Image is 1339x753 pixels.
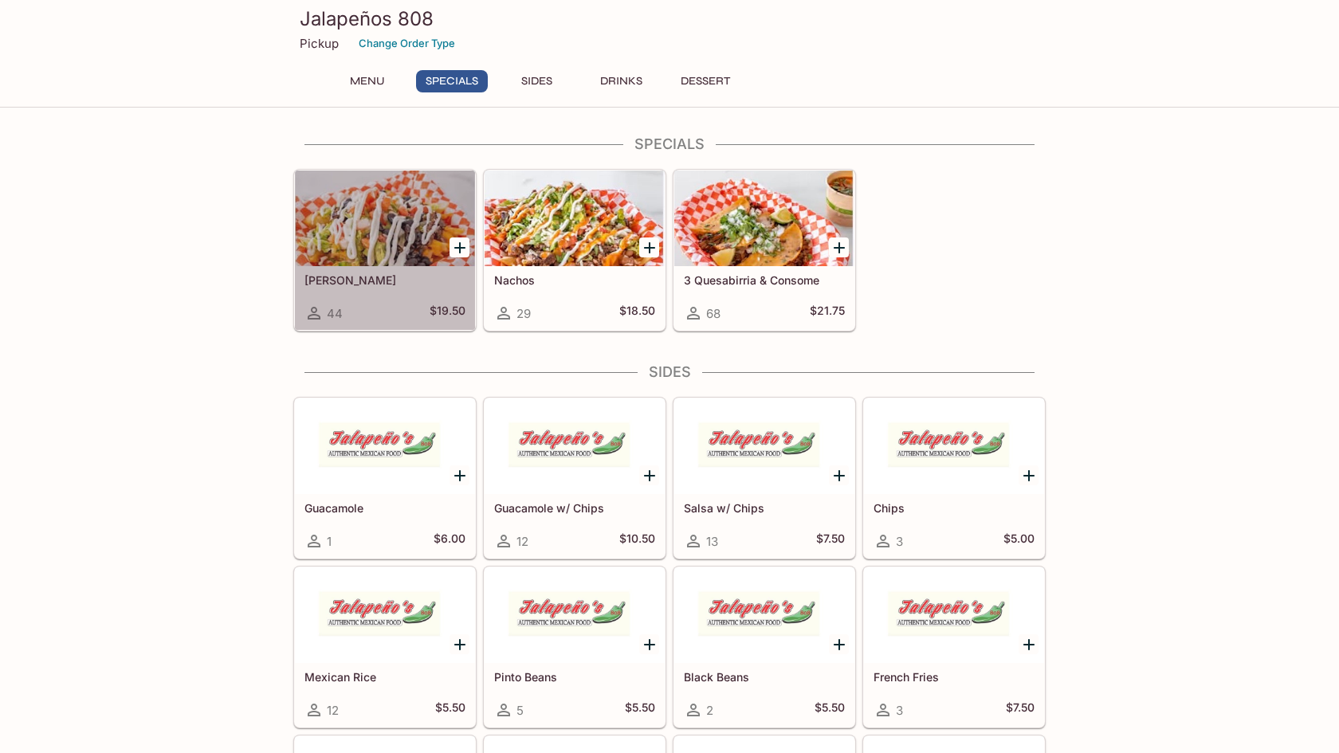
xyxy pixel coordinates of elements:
div: 3 Quesabirria & Consome [674,171,854,266]
h5: $5.50 [625,700,655,720]
button: Add Guacamole w/ Chips [639,465,659,485]
h5: Guacamole w/ Chips [494,501,655,515]
div: Guacamole [295,398,475,494]
span: 44 [327,306,343,321]
button: Sides [501,70,572,92]
button: Add French Fries [1019,634,1039,654]
a: 3 Quesabirria & Consome68$21.75 [673,170,855,331]
span: 13 [706,534,718,549]
a: Nachos29$18.50 [484,170,666,331]
button: Add Mexican Rice [450,634,469,654]
h5: Guacamole [304,501,465,515]
a: Salsa w/ Chips13$7.50 [673,398,855,559]
button: Add Pinto Beans [639,634,659,654]
h5: $19.50 [430,304,465,323]
button: Dessert [669,70,741,92]
h5: Pinto Beans [494,670,655,684]
h5: $6.00 [434,531,465,551]
h3: Jalapeños 808 [300,6,1039,31]
button: Add Chips [1019,465,1039,485]
button: Change Order Type [351,31,462,56]
h4: Specials [293,135,1046,153]
button: Add Black Beans [829,634,849,654]
span: 3 [896,534,903,549]
div: Chips [864,398,1044,494]
button: Add Nachos [639,237,659,257]
h5: Mexican Rice [304,670,465,684]
h5: $10.50 [619,531,655,551]
a: Mexican Rice12$5.50 [294,567,476,728]
span: 12 [516,534,528,549]
h5: $7.50 [816,531,845,551]
h5: $21.75 [810,304,845,323]
a: Guacamole1$6.00 [294,398,476,559]
span: 68 [706,306,721,321]
h5: French Fries [874,670,1035,684]
p: Pickup [300,36,339,51]
a: [PERSON_NAME]44$19.50 [294,170,476,331]
button: Add Salsa w/ Chips [829,465,849,485]
h5: $5.50 [815,700,845,720]
a: Guacamole w/ Chips12$10.50 [484,398,666,559]
span: 5 [516,703,524,718]
h5: 3 Quesabirria & Consome [684,273,845,287]
h5: Salsa w/ Chips [684,501,845,515]
h5: $7.50 [1006,700,1035,720]
h5: $5.00 [1003,531,1035,551]
div: Black Beans [674,567,854,663]
a: Chips3$5.00 [863,398,1045,559]
button: Add Carne Asada Fries [450,237,469,257]
h5: Chips [874,501,1035,515]
span: 12 [327,703,339,718]
button: Add Guacamole [450,465,469,485]
a: Pinto Beans5$5.50 [484,567,666,728]
div: Mexican Rice [295,567,475,663]
h5: Nachos [494,273,655,287]
button: Specials [416,70,488,92]
a: Black Beans2$5.50 [673,567,855,728]
h5: $18.50 [619,304,655,323]
button: Add 3 Quesabirria & Consome [829,237,849,257]
h5: Black Beans [684,670,845,684]
span: 29 [516,306,531,321]
div: French Fries [864,567,1044,663]
div: Nachos [485,171,665,266]
h5: [PERSON_NAME] [304,273,465,287]
h5: $5.50 [435,700,465,720]
h4: Sides [293,363,1046,381]
div: Pinto Beans [485,567,665,663]
div: Guacamole w/ Chips [485,398,665,494]
button: Menu [332,70,403,92]
a: French Fries3$7.50 [863,567,1045,728]
span: 1 [327,534,332,549]
span: 3 [896,703,903,718]
div: Salsa w/ Chips [674,398,854,494]
span: 2 [706,703,713,718]
div: Carne Asada Fries [295,171,475,266]
button: Drinks [585,70,657,92]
